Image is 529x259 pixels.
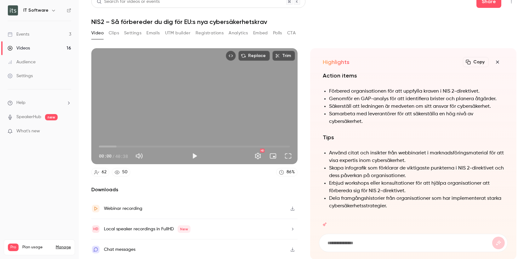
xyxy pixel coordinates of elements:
button: Emails [146,28,160,38]
li: Genomför en GAP-analys för att identifiera brister och planera åtgärder. [329,95,504,103]
img: IT Software [8,5,18,15]
div: Videos [8,45,30,51]
button: Settings [252,150,264,162]
a: 86% [276,168,298,176]
li: help-dropdown-opener [8,100,71,106]
h2: Tips [323,133,504,142]
div: Webinar recording [104,205,142,212]
a: 62 [91,168,109,176]
button: CTA [287,28,296,38]
button: Registrations [196,28,224,38]
button: Polls [273,28,282,38]
div: HD [260,149,264,153]
div: 86 % [287,169,295,176]
div: Events [8,31,29,37]
button: Replace [238,51,270,61]
h1: NIS2 – Så förbereder du dig för EU:s nya cybersäkerhetskrav [91,18,516,26]
span: 40:38 [115,153,128,159]
a: SpeakerHub [16,114,41,120]
button: Video [91,28,104,38]
button: Full screen [282,150,294,162]
li: Förbered organisationen för att uppfylla kraven i NIS 2-direktivet. [329,88,504,95]
a: 50 [112,168,130,176]
button: Clips [109,28,119,38]
li: Skapa infografik som förklarar de viktigaste punkterna i NIS 2-direktivet och dess påverkan på or... [329,164,504,180]
li: Samarbeta med leverantörer för att säkerställa en hög nivå av cybersäkerhet. [329,110,504,125]
button: Copy [463,57,489,67]
div: Chat messages [104,246,135,253]
button: Trim [272,51,295,61]
button: Embed video [226,51,236,61]
span: What's new [16,128,40,135]
button: Mute [133,150,145,162]
div: 50 [122,169,128,176]
h2: Highlights [323,58,350,66]
li: Säkerställ att ledningen är medveten om sitt ansvar för cybersäkerhet. [329,103,504,110]
span: Help [16,100,26,106]
button: Settings [124,28,141,38]
button: Play [188,150,201,162]
span: Plan usage [22,245,52,250]
div: 62 [102,169,106,176]
button: Turn on miniplayer [267,150,279,162]
div: 00:00 [99,153,128,159]
div: Local speaker recordings in FullHD [104,225,191,233]
li: Dela framgångshistorier från organisationer som har implementerat starka cybersäkerhetsstrategier. [329,195,504,210]
button: UTM builder [165,28,191,38]
span: new [45,114,58,120]
span: New [178,225,191,233]
h2: Action items [323,71,504,80]
li: Använd citat och insikter från webbinariet i marknadsföringsmaterial för att visa expertis inom c... [329,149,504,164]
div: Audience [8,59,36,65]
span: / [112,153,115,159]
button: Embed [253,28,268,38]
a: Manage [56,245,71,250]
h2: Downloads [91,186,298,193]
div: Settings [8,73,33,79]
button: Analytics [229,28,248,38]
span: 00:00 [99,153,111,159]
li: Erbjud workshops eller konsultationer för att hjälpa organisationer att förbereda sig för NIS 2-d... [329,180,504,195]
h6: IT Software [23,7,48,14]
span: Pro [8,244,19,251]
